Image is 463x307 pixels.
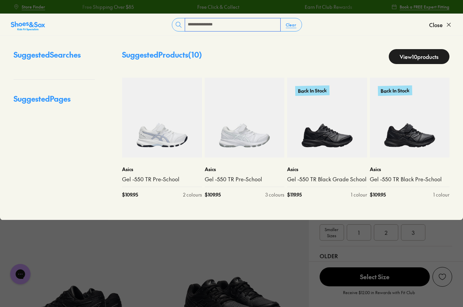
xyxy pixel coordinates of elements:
[197,3,239,11] a: Free Click & Collect
[305,3,352,11] a: Earn Fit Club Rewards
[358,228,360,237] span: 1
[385,228,387,237] span: 2
[22,4,45,10] span: Store Finder
[122,49,202,64] p: Suggested Products
[287,166,367,173] p: Asics
[432,267,452,287] button: Add to Wishlist
[320,226,344,239] span: Smaller Sizes
[287,176,367,183] a: Gel -550 TR Black Grade School
[188,49,202,60] span: ( 10 )
[429,21,443,29] span: Close
[205,176,285,183] a: Gel -550 TR Pre-School
[205,191,221,198] span: $ 109.95
[287,191,302,198] span: $ 119.95
[370,176,450,183] a: Gel -550 TR Black Pre-School
[370,166,450,173] p: Asics
[351,191,367,198] div: 1 colour
[370,191,386,198] span: $ 109.95
[14,93,95,110] p: Suggested Pages
[183,191,202,198] div: 2 colours
[378,85,412,96] p: Back In Stock
[265,191,284,198] div: 3 colours
[122,191,138,198] span: $ 109.95
[122,176,202,183] a: Gel -550 TR Pre-School
[389,49,449,64] a: View10products
[433,191,449,198] div: 1 colour
[11,19,45,30] a: Shoes &amp; Sox
[11,21,45,32] img: SNS_Logo_Responsive.svg
[14,49,95,66] p: Suggested Searches
[280,19,302,31] button: Clear
[82,3,134,11] a: Free Shipping Over $85
[320,267,430,287] button: Select Size
[320,252,452,260] div: Older
[295,85,329,96] p: Back In Stock
[343,289,415,302] p: Receive $12.00 in Rewards with Fit Club
[14,1,45,13] a: Store Finder
[370,78,450,158] a: Back In Stock
[412,228,415,237] span: 3
[429,17,452,32] button: Close
[122,166,202,173] p: Asics
[7,262,34,287] iframe: Gorgias live chat messenger
[205,166,285,173] p: Asics
[391,1,449,13] a: Book a FREE Expert Fitting
[400,4,449,10] span: Book a FREE Expert Fitting
[287,78,367,158] a: Back In Stock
